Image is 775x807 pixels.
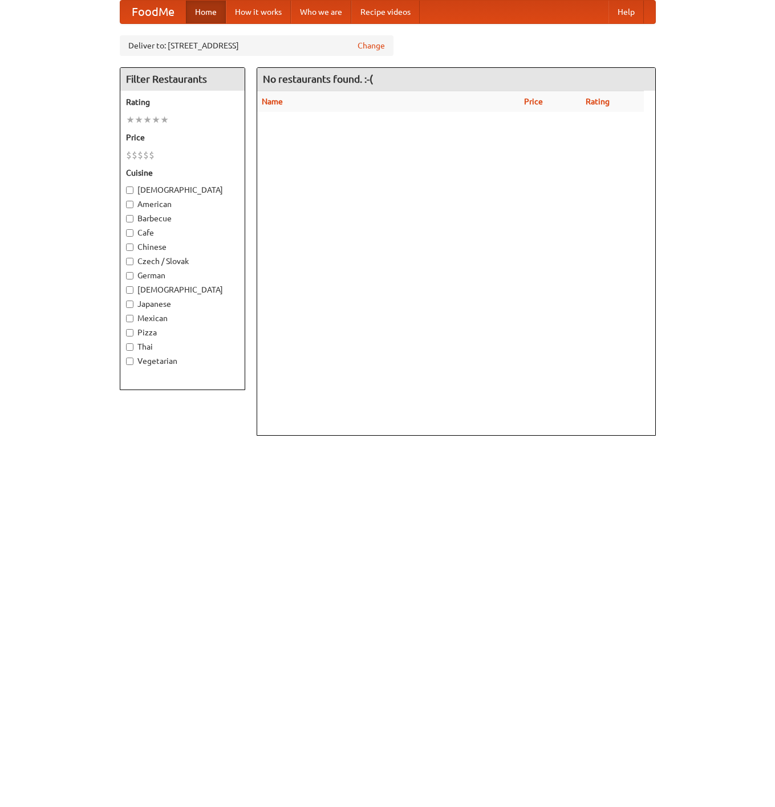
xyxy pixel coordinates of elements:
[120,35,393,56] div: Deliver to: [STREET_ADDRESS]
[126,132,239,143] h5: Price
[126,213,239,224] label: Barbecue
[126,343,133,351] input: Thai
[126,301,133,308] input: Japanese
[126,341,239,352] label: Thai
[608,1,644,23] a: Help
[351,1,420,23] a: Recipe videos
[152,113,160,126] li: ★
[126,186,133,194] input: [DEMOGRAPHIC_DATA]
[126,201,133,208] input: American
[126,358,133,365] input: Vegetarian
[126,298,239,310] label: Japanese
[126,286,133,294] input: [DEMOGRAPHIC_DATA]
[160,113,169,126] li: ★
[143,149,149,161] li: $
[120,1,186,23] a: FoodMe
[135,113,143,126] li: ★
[262,97,283,106] a: Name
[132,149,137,161] li: $
[149,149,155,161] li: $
[126,227,239,238] label: Cafe
[126,198,239,210] label: American
[126,270,239,281] label: German
[586,97,610,106] a: Rating
[126,184,239,196] label: [DEMOGRAPHIC_DATA]
[263,74,373,84] ng-pluralize: No restaurants found. :-(
[126,313,239,324] label: Mexican
[126,149,132,161] li: $
[120,68,245,91] h4: Filter Restaurants
[126,244,133,251] input: Chinese
[126,355,239,367] label: Vegetarian
[126,229,133,237] input: Cafe
[126,241,239,253] label: Chinese
[126,258,133,265] input: Czech / Slovak
[126,284,239,295] label: [DEMOGRAPHIC_DATA]
[524,97,543,106] a: Price
[126,272,133,279] input: German
[186,1,226,23] a: Home
[126,327,239,338] label: Pizza
[358,40,385,51] a: Change
[143,113,152,126] li: ★
[126,315,133,322] input: Mexican
[126,113,135,126] li: ★
[126,256,239,267] label: Czech / Slovak
[291,1,351,23] a: Who we are
[137,149,143,161] li: $
[126,329,133,336] input: Pizza
[126,96,239,108] h5: Rating
[126,167,239,179] h5: Cuisine
[226,1,291,23] a: How it works
[126,215,133,222] input: Barbecue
